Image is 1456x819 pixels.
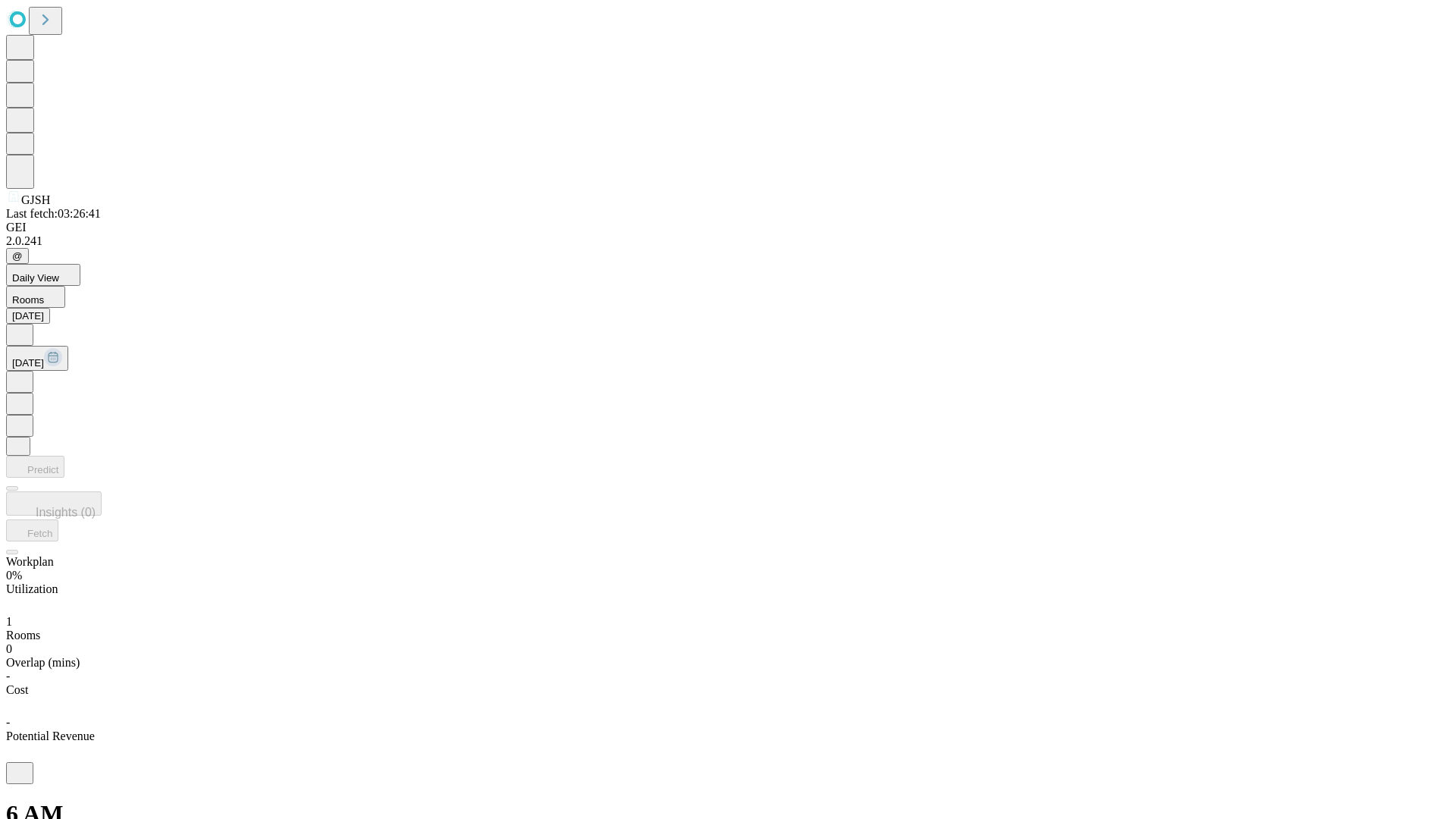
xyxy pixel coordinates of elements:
div: GEI [6,221,1450,234]
span: Cost [6,683,28,696]
span: Last fetch: 03:26:41 [6,207,101,220]
span: 0 [6,642,12,655]
button: [DATE] [6,308,50,324]
button: Daily View [6,264,80,286]
span: GJSH [21,193,50,206]
button: Rooms [6,286,65,308]
span: - [6,716,10,729]
span: Overlap (mins) [6,656,80,669]
span: [DATE] [12,357,44,369]
span: Potential Revenue [6,730,95,742]
button: [DATE] [6,346,68,371]
span: - [6,670,10,682]
div: 2.0.241 [6,234,1450,248]
button: @ [6,248,29,264]
span: 1 [6,615,12,628]
span: Rooms [6,629,40,642]
button: Predict [6,456,64,478]
span: Daily View [12,272,59,284]
button: Fetch [6,519,58,541]
span: Rooms [12,294,44,306]
span: 0% [6,569,22,582]
span: Workplan [6,555,54,568]
span: Utilization [6,582,58,595]
span: Insights (0) [36,506,96,519]
span: @ [12,250,23,262]
button: Insights (0) [6,491,102,516]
